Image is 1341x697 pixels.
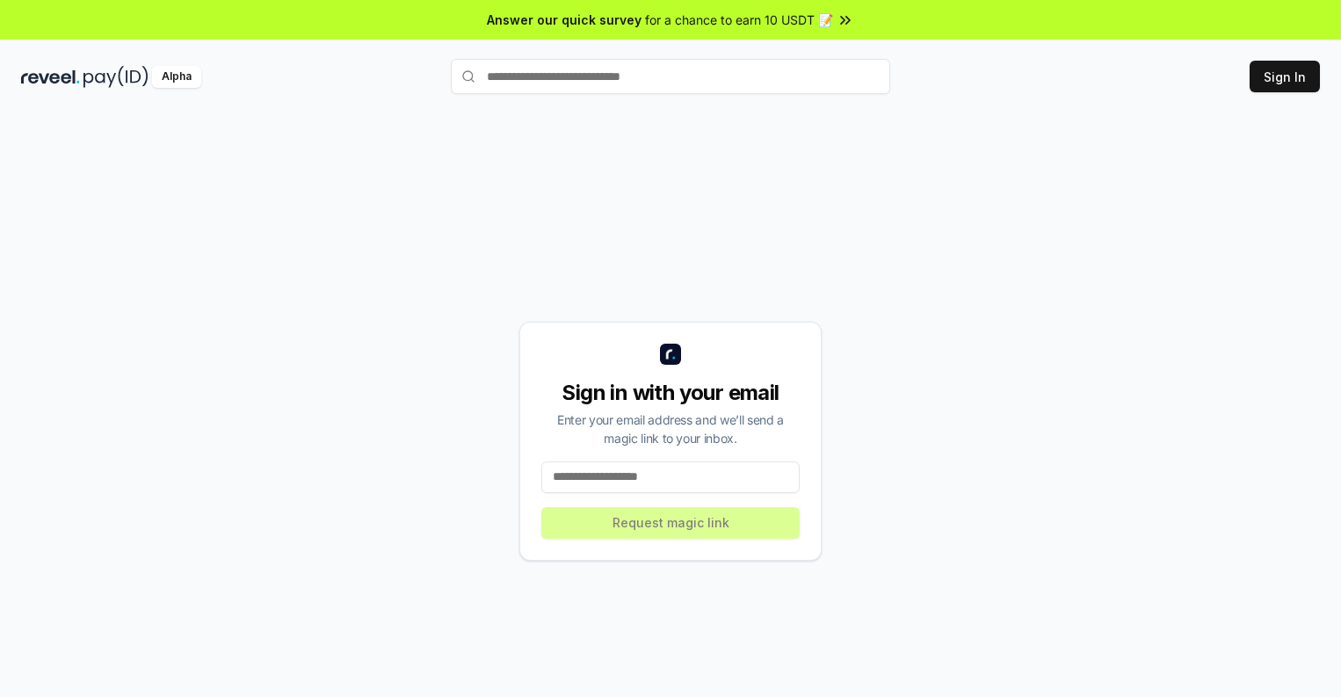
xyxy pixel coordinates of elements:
[21,66,80,88] img: reveel_dark
[83,66,149,88] img: pay_id
[152,66,201,88] div: Alpha
[541,410,800,447] div: Enter your email address and we’ll send a magic link to your inbox.
[1250,61,1320,92] button: Sign In
[541,379,800,407] div: Sign in with your email
[660,344,681,365] img: logo_small
[645,11,833,29] span: for a chance to earn 10 USDT 📝
[487,11,642,29] span: Answer our quick survey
